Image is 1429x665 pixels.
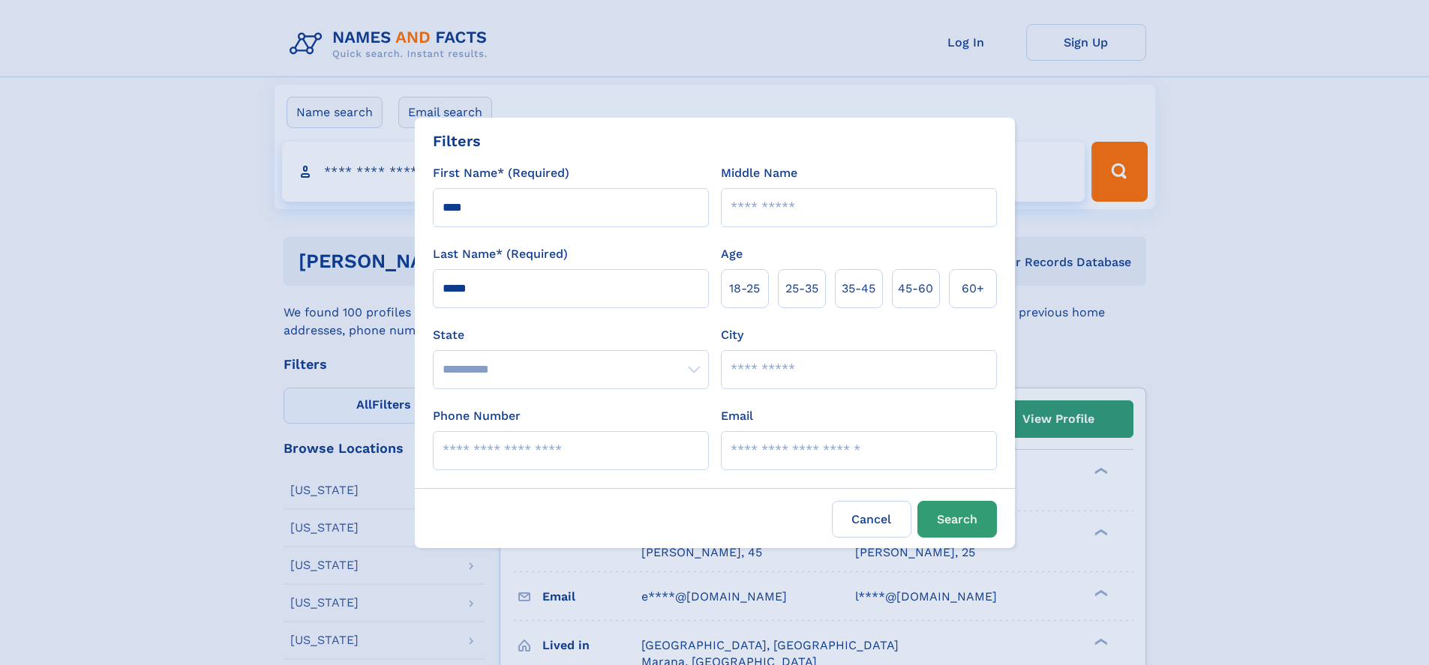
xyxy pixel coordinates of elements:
[721,164,797,182] label: Middle Name
[433,164,569,182] label: First Name* (Required)
[721,326,743,344] label: City
[433,407,521,425] label: Phone Number
[785,280,818,298] span: 25‑35
[729,280,760,298] span: 18‑25
[842,280,875,298] span: 35‑45
[433,245,568,263] label: Last Name* (Required)
[433,326,709,344] label: State
[898,280,933,298] span: 45‑60
[433,130,481,152] div: Filters
[832,501,911,538] label: Cancel
[721,407,753,425] label: Email
[917,501,997,538] button: Search
[721,245,743,263] label: Age
[962,280,984,298] span: 60+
